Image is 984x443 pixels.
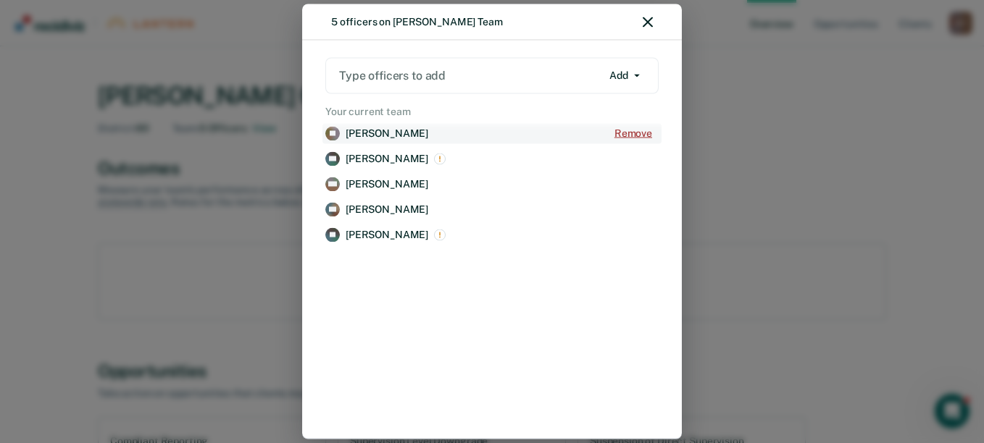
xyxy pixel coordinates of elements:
a: View supervision staff details for Dominique Hubbard [322,149,662,169]
p: [PERSON_NAME] [346,153,428,165]
p: [PERSON_NAME] [346,178,428,190]
a: View supervision staff details for Latora R. Deberry [322,124,662,143]
button: Add Latora R. Deberry to the list of officers to remove from Robert L. Todd's team. [608,124,659,143]
img: This is an excluded officer [434,229,446,241]
p: [PERSON_NAME] [346,203,428,216]
img: This is an excluded officer [434,153,446,165]
button: Add [603,64,646,87]
p: [PERSON_NAME] [346,229,428,241]
a: View supervision staff details for Monique Mason [322,174,662,194]
a: View supervision staff details for Raya Moore [322,200,662,219]
div: 5 officers on [PERSON_NAME] Team [331,16,503,28]
a: View supervision staff details for James Neal [322,225,662,245]
h2: Your current team [322,105,662,117]
p: [PERSON_NAME] [346,127,428,140]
